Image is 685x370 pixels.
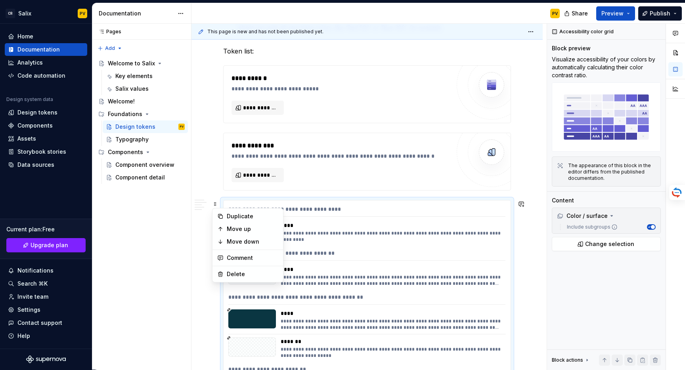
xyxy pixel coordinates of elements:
[17,59,43,67] div: Analytics
[17,72,65,80] div: Code automation
[6,96,53,103] div: Design system data
[95,57,188,184] div: Page tree
[18,10,31,17] div: Salix
[99,10,174,17] div: Documentation
[5,158,87,171] a: Data sources
[95,29,121,35] div: Pages
[95,95,188,108] a: Welcome!
[568,162,656,181] div: The appearance of this block in the editor differs from the published documentation.
[5,30,87,43] a: Home
[95,57,188,70] a: Welcome to Salix
[223,46,511,56] p: Token list:
[5,264,87,277] button: Notifications
[115,161,174,169] div: Component overview
[115,135,149,143] div: Typography
[17,46,60,53] div: Documentation
[650,10,670,17] span: Publish
[552,44,591,52] div: Block preview
[17,293,48,301] div: Invite team
[17,122,53,130] div: Components
[17,32,33,40] div: Home
[17,148,66,156] div: Storybook stories
[103,70,188,82] a: Key elements
[103,171,188,184] a: Component detail
[596,6,635,21] button: Preview
[552,55,661,79] p: Visualize accessibility of your colors by automatically calculating their color contrast ratio.
[560,6,593,21] button: Share
[601,10,624,17] span: Preview
[31,241,68,249] span: Upgrade plan
[103,133,188,146] a: Typography
[207,29,323,35] span: This page is new and has not been published yet.
[5,290,87,303] a: Invite team
[5,145,87,158] a: Storybook stories
[115,123,155,131] div: Design tokens
[17,109,57,116] div: Design tokens
[6,225,86,233] div: Current plan : Free
[564,224,618,230] label: Include subgroups
[554,210,659,222] div: Color / surface
[103,158,188,171] a: Component overview
[6,9,15,18] div: CR
[552,10,558,17] div: PV
[17,161,54,169] div: Data sources
[552,355,590,366] div: Block actions
[115,174,165,181] div: Component detail
[180,123,184,131] div: PV
[103,82,188,95] a: Salix values
[95,43,125,54] button: Add
[103,120,188,133] a: Design tokensPV
[585,240,634,248] span: Change selection
[552,357,583,363] div: Block actions
[552,237,661,251] button: Change selection
[2,5,90,22] button: CRSalixPV
[5,119,87,132] a: Components
[5,303,87,316] a: Settings
[227,254,278,262] div: Comment
[80,10,85,17] div: PV
[17,306,40,314] div: Settings
[108,148,143,156] div: Components
[5,132,87,145] a: Assets
[227,225,278,233] div: Move up
[115,72,153,80] div: Key elements
[5,43,87,56] a: Documentation
[105,45,115,51] span: Add
[95,108,188,120] div: Foundations
[95,146,188,158] div: Components
[572,10,588,17] span: Share
[5,317,87,329] button: Contact support
[557,212,608,220] div: Color / surface
[5,277,87,290] button: Search ⌘K
[26,355,66,363] svg: Supernova Logo
[17,135,36,143] div: Assets
[17,280,48,288] div: Search ⌘K
[115,85,149,93] div: Salix values
[227,270,278,278] div: Delete
[5,56,87,69] a: Analytics
[17,332,30,340] div: Help
[5,330,87,342] button: Help
[638,6,682,21] button: Publish
[108,59,155,67] div: Welcome to Salix
[17,319,62,327] div: Contact support
[5,106,87,119] a: Design tokens
[227,212,278,220] div: Duplicate
[552,196,574,204] div: Content
[227,238,278,246] div: Move down
[108,110,142,118] div: Foundations
[17,267,54,275] div: Notifications
[6,238,86,252] a: Upgrade plan
[5,69,87,82] a: Code automation
[108,97,135,105] div: Welcome!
